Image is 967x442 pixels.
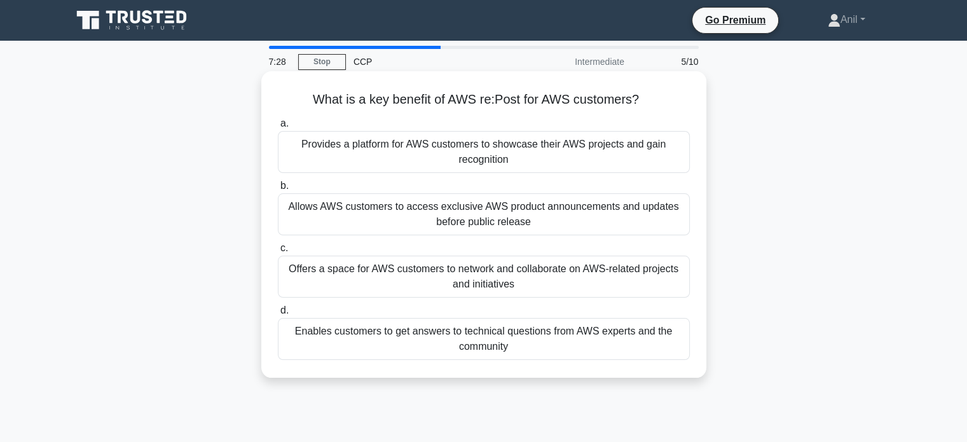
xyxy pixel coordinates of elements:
[280,118,289,128] span: a.
[277,92,691,108] h5: What is a key benefit of AWS re:Post for AWS customers?
[521,49,632,74] div: Intermediate
[261,49,298,74] div: 7:28
[346,49,521,74] div: CCP
[278,256,690,298] div: Offers a space for AWS customers to network and collaborate on AWS-related projects and initiatives
[280,180,289,191] span: b.
[797,7,896,32] a: Anil
[632,49,706,74] div: 5/10
[697,12,773,28] a: Go Premium
[280,305,289,315] span: d.
[278,318,690,360] div: Enables customers to get answers to technical questions from AWS experts and the community
[278,193,690,235] div: Allows AWS customers to access exclusive AWS product announcements and updates before public release
[278,131,690,173] div: Provides a platform for AWS customers to showcase their AWS projects and gain recognition
[298,54,346,70] a: Stop
[280,242,288,253] span: c.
